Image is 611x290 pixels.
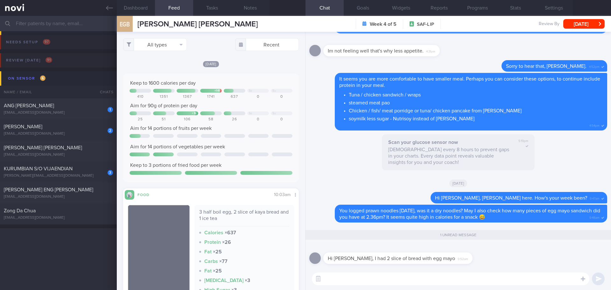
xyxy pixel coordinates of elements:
[272,112,276,115] div: Su
[199,209,290,226] div: 3 half boil egg, 2 slice of kaya bread and 1 ice tea
[328,48,424,53] span: Im not feeling well that's why less appetite.
[123,38,187,51] button: All types
[417,21,434,28] span: SAF-LIP
[4,56,54,65] div: Review [DATE]
[108,107,113,112] div: 1
[204,268,212,273] strong: Fat
[204,278,243,283] strong: [MEDICAL_DATA]
[222,240,231,245] strong: × 26
[271,117,292,122] div: 0
[213,249,222,254] strong: × 25
[130,144,225,149] span: Aim for 14 portions of vegetables per week
[4,208,36,213] span: Zong Da Chua
[4,131,113,136] div: [EMAIL_ADDRESS][DOMAIN_NAME]
[200,117,222,122] div: 58
[388,140,458,145] strong: Scan your glucose sensor now
[247,117,269,122] div: 0
[349,98,603,106] li: steamed meat pao
[339,76,600,88] span: It seems you are more comfortable to have smaller meal. Perhaps you can consider these options, t...
[426,48,435,54] span: 4:31pm
[518,139,528,143] span: 5:19pm
[115,12,134,37] div: EGB
[249,89,252,93] div: Sa
[177,95,198,99] div: 1367
[153,117,175,122] div: 51
[225,230,236,235] strong: × 637
[563,19,605,29] button: [DATE]
[4,216,113,220] div: [EMAIL_ADDRESS][DOMAIN_NAME]
[204,240,221,245] strong: Protein
[449,180,467,187] span: [DATE]
[247,95,269,99] div: 0
[4,195,113,199] div: [EMAIL_ADDRESS][DOMAIN_NAME]
[130,126,212,131] span: Aim for 14 portions of fruits per week
[4,110,113,115] div: [EMAIL_ADDRESS][DOMAIN_NAME]
[130,117,151,122] div: 25
[108,170,113,175] div: 3
[40,75,46,81] span: 6
[137,20,258,28] span: [PERSON_NAME] [PERSON_NAME]
[458,255,468,261] span: 9:52am
[219,259,228,264] strong: × 77
[328,256,455,261] span: Hi [PERSON_NAME], I had 2 slice of bread with egg mayo
[539,21,559,27] span: Review By
[4,187,93,192] span: [PERSON_NAME] ENG [PERSON_NAME]
[6,74,47,83] div: On sensor
[204,230,223,235] strong: Calories
[91,86,117,98] div: Chats
[249,112,252,115] div: Sa
[245,278,250,283] strong: × 3
[349,106,603,114] li: Chicken / fish/ meat porridge or tuna/ chicken pancake from [PERSON_NAME]
[4,145,82,150] span: [PERSON_NAME] [PERSON_NAME]
[339,208,600,220] span: You logged prawn noodles [DATE], was it a dry noodles? May I also check how many pieces of egg ma...
[4,173,113,178] div: [PERSON_NAME][EMAIL_ADDRESS][DOMAIN_NAME]
[388,146,509,166] p: [DEMOGRAPHIC_DATA] every 8 hours to prevent gaps in your charts. Every data point reveals valuabl...
[214,89,220,93] div: + 141
[200,95,222,99] div: 1741
[589,63,600,69] span: 4:52pm
[506,64,586,69] span: Sorry to hear that, [PERSON_NAME].
[272,89,276,93] div: Su
[274,193,291,197] span: 10:03am
[224,95,245,99] div: 637
[349,114,603,122] li: soymilk less sugar - Nutrisoy instead of [PERSON_NAME]
[590,195,600,201] span: 9:47am
[192,112,197,115] div: + 16
[130,103,197,108] span: Aim for 90g of protein per day
[204,259,218,264] strong: Carbs
[4,124,42,129] span: [PERSON_NAME]
[213,268,222,273] strong: × 25
[224,117,245,122] div: 26
[108,128,113,133] div: 2
[435,195,587,201] span: Hi [PERSON_NAME], [PERSON_NAME] here. How's your week been?
[4,166,73,171] span: KURUMBIAN S/O VIJAENDIAN
[349,90,603,98] li: Tuna / chicken sandwich / wraps
[46,57,52,63] span: 91
[4,152,113,157] div: [EMAIL_ADDRESS][DOMAIN_NAME]
[130,95,151,99] div: 410
[134,192,160,197] div: Food
[130,81,196,86] span: Keep to 1600 calories per day
[370,21,397,27] strong: Week 4 of 5
[203,61,219,67] span: [DATE]
[4,103,54,108] span: ANG [PERSON_NAME]
[589,122,600,128] span: 4:54pm
[4,38,52,46] div: Needs setup
[177,117,198,122] div: 106
[271,95,292,99] div: 0
[153,95,175,99] div: 1351
[130,163,221,168] span: Keep to 3 portions of fried food per week
[589,214,600,220] span: 9:48am
[204,249,212,254] strong: Fat
[43,39,50,45] span: 97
